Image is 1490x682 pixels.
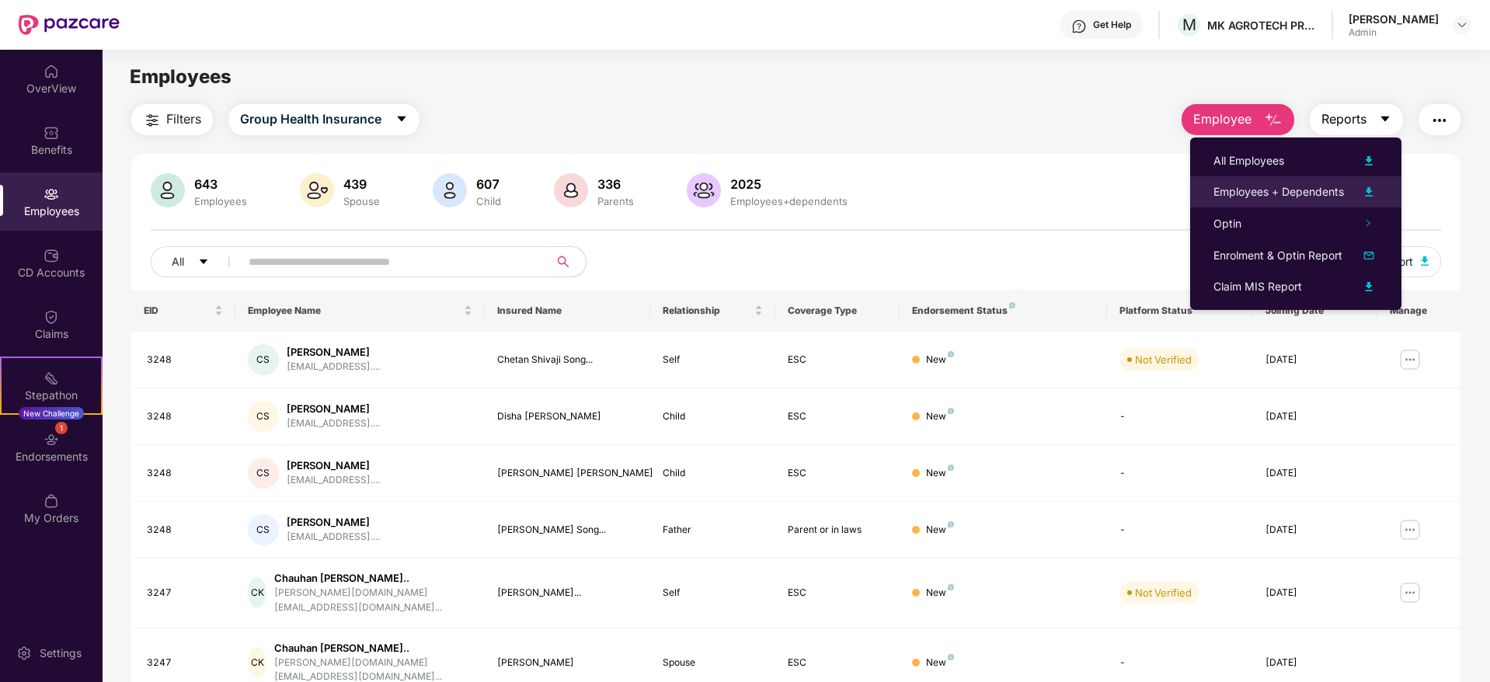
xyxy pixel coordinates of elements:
[1359,151,1378,170] img: svg+xml;base64,PHN2ZyB4bWxucz0iaHR0cDovL3d3dy53My5vcmcvMjAwMC9zdmciIHhtbG5zOnhsaW5rPSJodHRwOi8vd3...
[926,586,954,600] div: New
[554,173,588,207] img: svg+xml;base64,PHN2ZyB4bWxucz0iaHR0cDovL3d3dy53My5vcmcvMjAwMC9zdmciIHhtbG5zOnhsaW5rPSJodHRwOi8vd3...
[1213,217,1241,230] span: Optin
[1310,104,1403,135] button: Reportscaret-down
[548,256,578,268] span: search
[1213,152,1284,169] div: All Employees
[1135,352,1192,367] div: Not Verified
[147,523,223,538] div: 3248
[147,656,223,670] div: 3247
[663,409,762,424] div: Child
[663,586,762,600] div: Self
[147,586,223,600] div: 3247
[131,290,235,332] th: EID
[497,586,639,600] div: [PERSON_NAME]...
[248,514,279,545] div: CS
[44,248,59,263] img: svg+xml;base64,PHN2ZyBpZD0iQ0RfQWNjb3VudHMiIGRhdGEtbmFtZT0iQ0QgQWNjb3VudHMiIHhtbG5zPSJodHRwOi8vd3...
[287,458,380,473] div: [PERSON_NAME]
[240,110,381,129] span: Group Health Insurance
[1265,466,1365,481] div: [DATE]
[663,353,762,367] div: Self
[44,371,59,386] img: svg+xml;base64,PHN2ZyB4bWxucz0iaHR0cDovL3d3dy53My5vcmcvMjAwMC9zdmciIHdpZHRoPSIyMSIgaGVpZ2h0PSIyMC...
[44,186,59,202] img: svg+xml;base64,PHN2ZyBpZD0iRW1wbG95ZWVzIiB4bWxucz0iaHR0cDovL3d3dy53My5vcmcvMjAwMC9zdmciIHdpZHRoPS...
[948,408,954,414] img: svg+xml;base64,PHN2ZyB4bWxucz0iaHR0cDovL3d3dy53My5vcmcvMjAwMC9zdmciIHdpZHRoPSI4IiBoZWlnaHQ9IjgiIH...
[248,304,461,317] span: Employee Name
[55,422,68,434] div: 1
[788,409,887,424] div: ESC
[948,654,954,660] img: svg+xml;base64,PHN2ZyB4bWxucz0iaHR0cDovL3d3dy53My5vcmcvMjAwMC9zdmciIHdpZHRoPSI4IiBoZWlnaHQ9IjgiIH...
[1107,388,1252,445] td: -
[1135,585,1192,600] div: Not Verified
[35,645,86,661] div: Settings
[1265,656,1365,670] div: [DATE]
[287,402,380,416] div: [PERSON_NAME]
[235,290,485,332] th: Employee Name
[727,195,851,207] div: Employees+dependents
[287,530,380,545] div: [EMAIL_ADDRESS]....
[131,104,213,135] button: Filters
[44,493,59,509] img: svg+xml;base64,PHN2ZyBpZD0iTXlfT3JkZXJzIiBkYXRhLW5hbWU9Ik15IE9yZGVycyIgeG1sbnM9Imh0dHA6Ly93d3cudz...
[143,111,162,130] img: svg+xml;base64,PHN2ZyB4bWxucz0iaHR0cDovL3d3dy53My5vcmcvMjAwMC9zdmciIHdpZHRoPSIyNCIgaGVpZ2h0PSIyNC...
[44,309,59,325] img: svg+xml;base64,PHN2ZyBpZD0iQ2xhaW0iIHhtbG5zPSJodHRwOi8vd3d3LnczLm9yZy8yMDAwL3N2ZyIgd2lkdGg9IjIwIi...
[248,401,279,432] div: CS
[1265,523,1365,538] div: [DATE]
[395,113,408,127] span: caret-down
[1107,502,1252,558] td: -
[274,571,472,586] div: Chauhan [PERSON_NAME]..
[1379,113,1391,127] span: caret-down
[287,473,380,488] div: [EMAIL_ADDRESS]....
[1213,183,1344,200] div: Employees + Dependents
[1193,110,1252,129] span: Employee
[926,353,954,367] div: New
[130,65,232,88] span: Employees
[1213,278,1302,295] div: Claim MIS Report
[1349,12,1439,26] div: [PERSON_NAME]
[147,409,223,424] div: 3248
[44,64,59,79] img: svg+xml;base64,PHN2ZyBpZD0iSG9tZSIgeG1sbnM9Imh0dHA6Ly93d3cudzMub3JnLzIwMDAvc3ZnIiB3aWR0aD0iMjAiIG...
[948,584,954,590] img: svg+xml;base64,PHN2ZyB4bWxucz0iaHR0cDovL3d3dy53My5vcmcvMjAwMC9zdmciIHdpZHRoPSI4IiBoZWlnaHQ9IjgiIH...
[594,176,637,192] div: 336
[147,466,223,481] div: 3248
[1359,183,1378,201] img: svg+xml;base64,PHN2ZyB4bWxucz0iaHR0cDovL3d3dy53My5vcmcvMjAwMC9zdmciIHhtbG5zOnhsaW5rPSJodHRwOi8vd3...
[44,432,59,447] img: svg+xml;base64,PHN2ZyBpZD0iRW5kb3JzZW1lbnRzIiB4bWxucz0iaHR0cDovL3d3dy53My5vcmcvMjAwMC9zdmciIHdpZH...
[663,656,762,670] div: Spouse
[44,125,59,141] img: svg+xml;base64,PHN2ZyBpZD0iQmVuZWZpdHMiIHhtbG5zPSJodHRwOi8vd3d3LnczLm9yZy8yMDAwL3N2ZyIgd2lkdGg9Ij...
[663,466,762,481] div: Child
[650,290,775,332] th: Relationship
[497,656,639,670] div: [PERSON_NAME]
[473,195,504,207] div: Child
[687,173,721,207] img: svg+xml;base64,PHN2ZyB4bWxucz0iaHR0cDovL3d3dy53My5vcmcvMjAwMC9zdmciIHhtbG5zOnhsaW5rPSJodHRwOi8vd3...
[248,344,279,375] div: CS
[191,176,250,192] div: 643
[727,176,851,192] div: 2025
[1349,26,1439,39] div: Admin
[1359,277,1378,296] img: svg+xml;base64,PHN2ZyB4bWxucz0iaHR0cDovL3d3dy53My5vcmcvMjAwMC9zdmciIHhtbG5zOnhsaW5rPSJodHRwOi8vd3...
[1398,517,1422,542] img: manageButton
[198,256,209,269] span: caret-down
[1377,290,1460,332] th: Manage
[485,290,651,332] th: Insured Name
[1398,347,1422,372] img: manageButton
[287,345,380,360] div: [PERSON_NAME]
[433,173,467,207] img: svg+xml;base64,PHN2ZyB4bWxucz0iaHR0cDovL3d3dy53My5vcmcvMjAwMC9zdmciIHhtbG5zOnhsaW5rPSJodHRwOi8vd3...
[340,176,383,192] div: 439
[166,110,201,129] span: Filters
[300,173,334,207] img: svg+xml;base64,PHN2ZyB4bWxucz0iaHR0cDovL3d3dy53My5vcmcvMjAwMC9zdmciIHhtbG5zOnhsaW5rPSJodHRwOi8vd3...
[948,351,954,357] img: svg+xml;base64,PHN2ZyB4bWxucz0iaHR0cDovL3d3dy53My5vcmcvMjAwMC9zdmciIHdpZHRoPSI4IiBoZWlnaHQ9IjgiIH...
[473,176,504,192] div: 607
[497,523,639,538] div: [PERSON_NAME] Song...
[19,407,84,419] div: New Challenge
[948,465,954,471] img: svg+xml;base64,PHN2ZyB4bWxucz0iaHR0cDovL3d3dy53My5vcmcvMjAwMC9zdmciIHdpZHRoPSI4IiBoZWlnaHQ9IjgiIH...
[775,290,900,332] th: Coverage Type
[287,416,380,431] div: [EMAIL_ADDRESS]....
[788,656,887,670] div: ESC
[1430,111,1449,130] img: svg+xml;base64,PHN2ZyB4bWxucz0iaHR0cDovL3d3dy53My5vcmcvMjAwMC9zdmciIHdpZHRoPSIyNCIgaGVpZ2h0PSIyNC...
[497,466,639,481] div: [PERSON_NAME] [PERSON_NAME]
[1265,409,1365,424] div: [DATE]
[340,195,383,207] div: Spouse
[248,647,267,678] div: CK
[1321,110,1366,129] span: Reports
[594,195,637,207] div: Parents
[1265,586,1365,600] div: [DATE]
[1213,247,1342,264] div: Enrolment & Optin Report
[788,523,887,538] div: Parent or in laws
